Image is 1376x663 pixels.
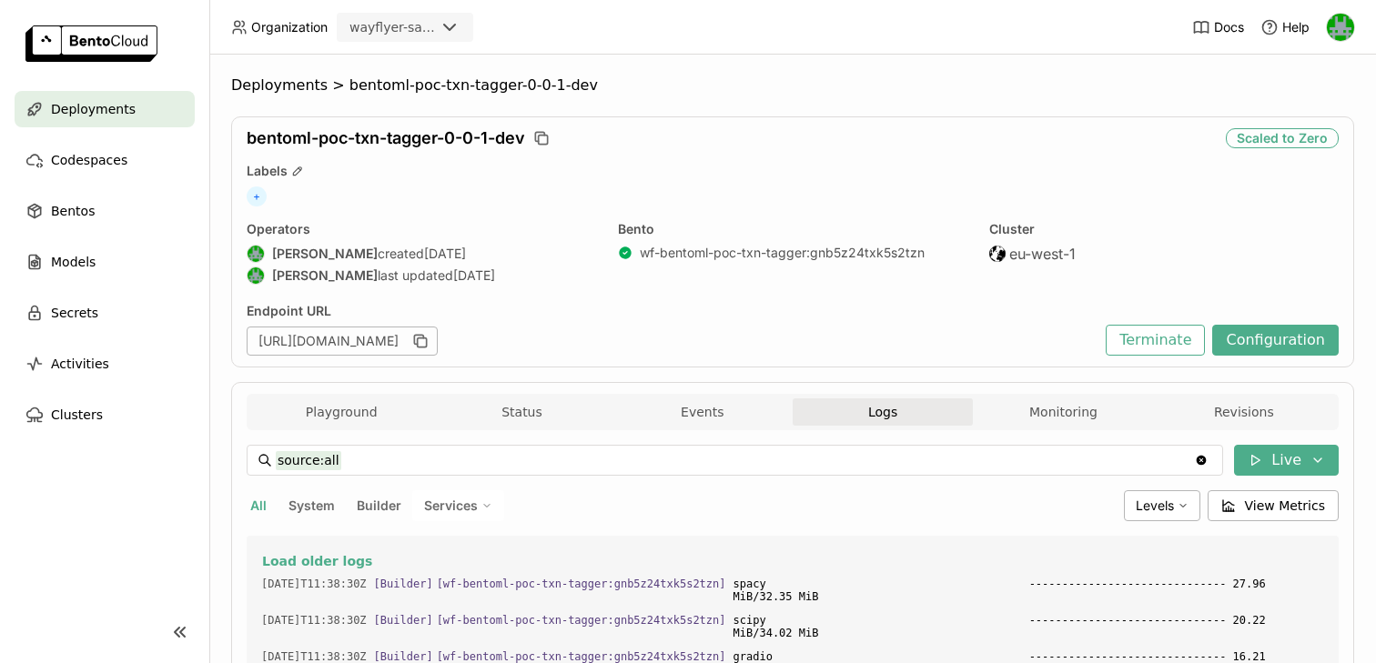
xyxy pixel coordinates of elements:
div: Endpoint URL [247,303,1097,319]
img: logo [25,25,157,62]
span: Help [1282,19,1310,35]
span: [Builder] [374,650,433,663]
div: wayflyer-sandbox [349,18,435,36]
span: 2025-09-17T11:38:30.842Z [261,610,367,630]
a: Clusters [15,397,195,433]
span: Deployments [51,98,136,120]
button: Events [612,398,793,426]
span: eu-west-1 [1009,245,1076,263]
strong: [PERSON_NAME] [272,267,378,284]
span: Deployments [231,76,328,95]
div: Operators [247,221,596,237]
span: Load older logs [262,553,372,569]
a: Activities [15,346,195,382]
span: scipy ------------------------------ 20.22 MiB/34.02 MiB [734,610,1324,643]
button: System [285,494,339,517]
span: Levels [1136,497,1174,513]
button: Playground [251,398,431,426]
div: created [247,245,596,263]
a: Bentos [15,193,195,229]
span: 2025-09-17T11:38:30.842Z [261,574,367,594]
span: Docs [1214,19,1244,35]
button: Builder [353,494,405,517]
div: Levels [1124,490,1200,521]
span: View Metrics [1245,497,1326,515]
div: Help [1260,18,1310,36]
span: Activities [51,353,109,375]
span: [DATE] [453,267,495,284]
div: Cluster [989,221,1339,237]
button: Load older logs [261,550,1324,572]
img: Sean Hickey [248,267,264,284]
div: Bento [618,221,967,237]
button: View Metrics [1208,490,1340,521]
svg: Clear value [1194,453,1209,467]
span: + [247,186,267,206]
span: Logs [868,404,897,420]
span: [Builder] [374,578,433,590]
span: Builder [357,497,401,513]
img: Sean Hickey [1327,14,1354,41]
div: [URL][DOMAIN_NAME] [247,326,438,356]
input: Search [276,446,1194,475]
span: bentoml-poc-txn-tagger-0-0-1-dev [349,76,598,95]
span: [wf-bentoml-poc-txn-tagger:gnb5z24txk5s2tzn] [437,578,726,590]
button: All [247,494,270,517]
a: Models [15,244,195,280]
span: [wf-bentoml-poc-txn-tagger:gnb5z24txk5s2tzn] [437,650,726,663]
span: [Builder] [374,614,433,627]
span: spacy ------------------------------ 27.96 MiB/32.35 MiB [734,574,1324,607]
span: [DATE] [424,246,466,262]
button: Revisions [1154,398,1334,426]
span: Codespaces [51,149,127,171]
span: System [288,497,335,513]
button: Monitoring [973,398,1153,426]
a: wf-bentoml-poc-txn-tagger:gnb5z24txk5s2tzn [640,245,925,261]
div: Scaled to Zero [1226,128,1339,148]
div: last updated [247,266,596,285]
span: Models [51,251,96,273]
a: Deployments [15,91,195,127]
img: Sean Hickey [248,246,264,262]
nav: Breadcrumbs navigation [231,76,1354,95]
a: Secrets [15,295,195,331]
div: Services [412,490,504,521]
span: Secrets [51,302,98,324]
div: Labels [247,163,1339,179]
span: Clusters [51,404,103,426]
input: Selected wayflyer-sandbox. [437,19,439,37]
strong: [PERSON_NAME] [272,246,378,262]
span: [wf-bentoml-poc-txn-tagger:gnb5z24txk5s2tzn] [437,614,726,627]
button: Status [431,398,612,426]
span: > [328,76,349,95]
button: Live [1234,445,1339,476]
span: Bentos [51,200,95,222]
a: Codespaces [15,142,195,178]
span: All [250,497,267,513]
button: Configuration [1212,325,1339,356]
span: bentoml-poc-txn-tagger-0-0-1-dev [247,128,525,148]
a: Docs [1192,18,1244,36]
span: Services [424,497,478,514]
button: Terminate [1106,325,1205,356]
span: Organization [251,19,328,35]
